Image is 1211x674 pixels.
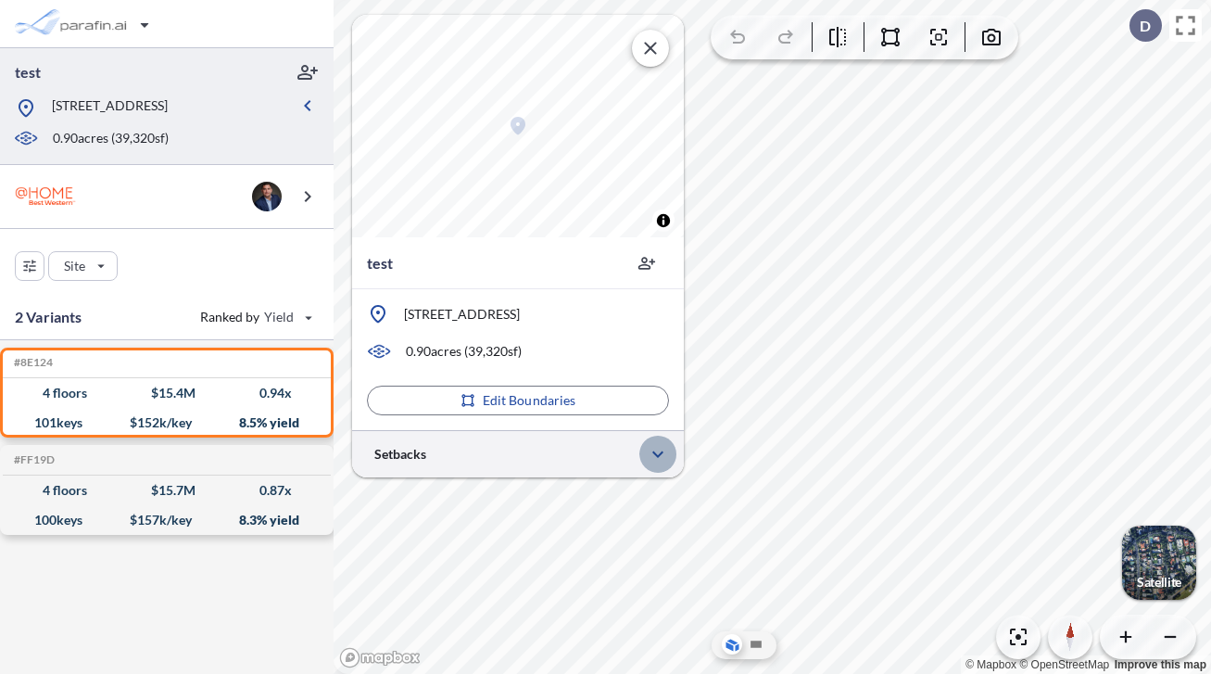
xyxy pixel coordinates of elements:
button: Aerial View [722,634,742,655]
canvas: Map [352,15,684,237]
p: D [1140,18,1151,34]
p: test [15,62,41,83]
a: Improve this map [1115,658,1206,671]
img: user logo [252,182,282,211]
button: Site [48,251,118,281]
img: BrandImage [15,179,76,213]
p: [STREET_ADDRESS] [404,305,520,324]
p: Satellite [1137,575,1181,590]
p: 2 Variants [15,306,82,328]
span: Yield [264,308,295,326]
h5: #8E124 [10,356,53,369]
button: Edit Boundaries [367,386,669,415]
div: Map marker [507,115,529,137]
p: 0.90 acres ( 39,320 sf) [53,129,169,149]
p: test [367,252,393,274]
a: OpenStreetMap [1019,658,1109,671]
button: Toggle attribution [652,210,675,232]
p: Edit Boundaries [483,391,576,410]
a: Mapbox [965,658,1016,671]
button: Ranked by Yield [185,302,324,332]
button: Site Plan [746,634,766,655]
p: [STREET_ADDRESS] [52,96,168,120]
span: Toggle attribution [658,210,669,231]
img: Switcher Image [1122,526,1196,600]
h5: #FF19D [10,453,55,466]
button: Switcher ImageSatellite [1122,526,1196,600]
p: 0.90 acres ( 39,320 sf) [406,342,522,361]
p: Site [64,257,85,275]
a: Mapbox homepage [339,647,421,668]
